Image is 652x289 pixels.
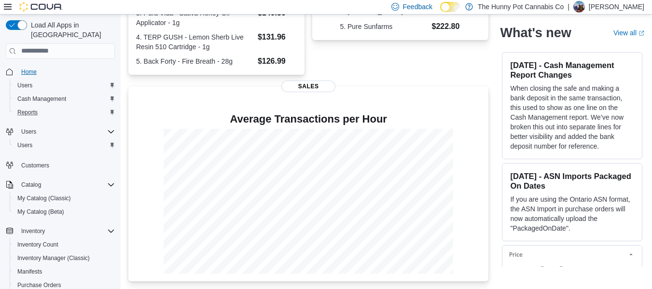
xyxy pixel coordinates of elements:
[136,113,481,125] h4: Average Transactions per Hour
[27,20,115,40] span: Load All Apps in [GEOGRAPHIC_DATA]
[17,268,42,275] span: Manifests
[17,160,53,171] a: Customers
[17,109,38,116] span: Reports
[14,266,115,277] span: Manifests
[510,83,634,151] p: When closing the safe and making a bank deposit in the same transaction, this used to show as one...
[10,205,119,219] button: My Catalog (Beta)
[638,30,644,36] svg: External link
[136,56,254,66] dt: 5. Back Forty - Fire Breath - 28g
[14,139,36,151] a: Users
[14,93,70,105] a: Cash Management
[510,60,634,80] h3: [DATE] - Cash Management Report Changes
[500,25,571,41] h2: What's new
[281,81,335,92] span: Sales
[2,224,119,238] button: Inventory
[568,1,569,13] p: |
[17,66,115,78] span: Home
[19,2,63,12] img: Cova
[14,239,62,250] a: Inventory Count
[14,239,115,250] span: Inventory Count
[10,192,119,205] button: My Catalog (Classic)
[17,281,61,289] span: Purchase Orders
[14,193,75,204] a: My Catalog (Classic)
[258,31,297,43] dd: $131.96
[10,138,119,152] button: Users
[2,125,119,138] button: Users
[440,2,460,12] input: Dark Mode
[14,193,115,204] span: My Catalog (Classic)
[21,162,49,169] span: Customers
[17,179,115,191] span: Catalog
[17,208,64,216] span: My Catalog (Beta)
[17,225,115,237] span: Inventory
[10,79,119,92] button: Users
[14,107,115,118] span: Reports
[573,1,585,13] div: Kyle Billie
[17,126,40,138] button: Users
[17,141,32,149] span: Users
[14,252,115,264] span: Inventory Manager (Classic)
[21,128,36,136] span: Users
[17,241,58,248] span: Inventory Count
[136,8,254,28] dt: 3. Pura Vida - Sativa Honey Oil Applicator - 1g
[403,2,432,12] span: Feedback
[440,12,441,13] span: Dark Mode
[2,65,119,79] button: Home
[17,194,71,202] span: My Catalog (Classic)
[14,93,115,105] span: Cash Management
[17,254,90,262] span: Inventory Manager (Classic)
[14,107,42,118] a: Reports
[21,181,41,189] span: Catalog
[17,95,66,103] span: Cash Management
[510,171,634,191] h3: [DATE] - ASN Imports Packaged On Dates
[14,139,115,151] span: Users
[14,80,36,91] a: Users
[14,206,115,218] span: My Catalog (Beta)
[136,32,254,52] dt: 4. TERP GUSH - Lemon Sherb Live Resin 510 Cartridge - 1g
[10,251,119,265] button: Inventory Manager (Classic)
[10,106,119,119] button: Reports
[17,126,115,138] span: Users
[17,159,115,171] span: Customers
[10,92,119,106] button: Cash Management
[10,238,119,251] button: Inventory Count
[2,178,119,192] button: Catalog
[21,68,37,76] span: Home
[432,21,461,32] dd: $222.80
[258,55,297,67] dd: $126.99
[10,265,119,278] button: Manifests
[14,206,68,218] a: My Catalog (Beta)
[510,194,634,233] p: If you are using the Ontario ASN format, the ASN Import in purchase orders will now automatically...
[478,1,564,13] p: The Hunny Pot Cannabis Co
[589,1,644,13] p: [PERSON_NAME]
[14,266,46,277] a: Manifests
[21,227,45,235] span: Inventory
[14,252,94,264] a: Inventory Manager (Classic)
[613,29,644,37] a: View allExternal link
[17,179,45,191] button: Catalog
[2,158,119,172] button: Customers
[14,80,115,91] span: Users
[17,66,41,78] a: Home
[340,22,428,31] dt: 5. Pure Sunfarms
[17,225,49,237] button: Inventory
[17,82,32,89] span: Users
